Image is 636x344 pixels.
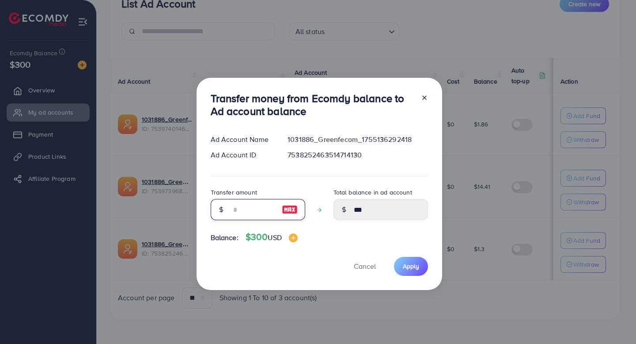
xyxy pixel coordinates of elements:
[333,188,412,197] label: Total balance in ad account
[394,257,428,276] button: Apply
[204,150,281,160] div: Ad Account ID
[280,150,435,160] div: 7538252463514714130
[246,232,298,243] h4: $300
[280,134,435,145] div: 1031886_Greenfecom_1755136292418
[343,257,387,276] button: Cancel
[598,304,629,337] iframe: Chat
[211,233,238,243] span: Balance:
[211,188,257,197] label: Transfer amount
[354,261,376,271] span: Cancel
[289,233,298,242] img: image
[211,92,414,118] h3: Transfer money from Ecomdy balance to Ad account balance
[268,233,281,242] span: USD
[204,134,281,145] div: Ad Account Name
[282,204,298,215] img: image
[403,262,419,271] span: Apply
